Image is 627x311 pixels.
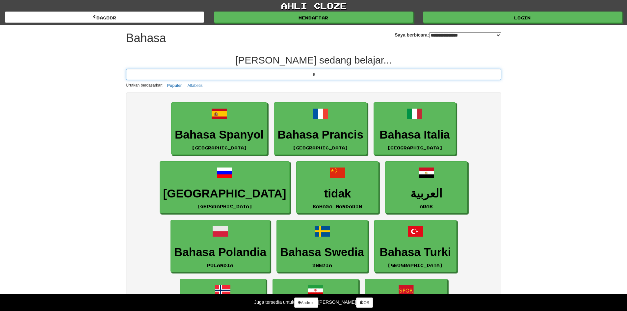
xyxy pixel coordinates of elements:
[395,32,429,38] font: Saya berbicara:
[387,263,443,268] font: [GEOGRAPHIC_DATA]
[293,145,348,150] font: [GEOGRAPHIC_DATA]
[296,161,379,214] a: tidakBahasa Mandarin
[5,12,204,23] a: dasbor
[313,204,362,209] font: Bahasa Mandarin
[160,161,290,214] a: [GEOGRAPHIC_DATA][GEOGRAPHIC_DATA]
[318,299,356,305] font: [PERSON_NAME]
[387,145,443,150] font: [GEOGRAPHIC_DATA]
[277,128,363,141] font: Bahasa Prancis
[301,300,314,305] font: Android
[175,128,264,141] font: Bahasa Spanyol
[96,15,116,20] font: dasbor
[174,246,266,258] font: Bahasa Polandia
[299,15,328,20] font: Mendaftar
[126,31,166,45] font: Bahasa
[276,220,368,272] a: Bahasa SwediaSwedia
[363,300,369,305] font: iOS
[374,220,457,272] a: Bahasa Turki[GEOGRAPHIC_DATA]
[379,128,450,141] font: Bahasa Italia
[214,12,413,23] a: Mendaftar
[429,32,501,38] select: Saya berbicara:
[385,161,467,214] a: العربيةArab
[197,204,252,209] font: [GEOGRAPHIC_DATA]
[410,187,442,200] font: العربية
[170,220,270,272] a: Bahasa PolandiaPolandia
[280,246,364,258] font: Bahasa Swedia
[235,55,392,65] font: [PERSON_NAME] sedang belajar...
[324,187,351,200] font: tidak
[514,15,531,20] font: Login
[274,102,367,155] a: Bahasa Prancis[GEOGRAPHIC_DATA]
[294,298,318,308] a: Android
[374,102,456,155] a: Bahasa Italia[GEOGRAPHIC_DATA]
[254,299,294,305] font: Juga tersedia untuk
[420,204,433,209] font: Arab
[188,83,203,88] font: Alfabetis
[165,82,184,89] button: Populer
[167,83,182,88] font: Populer
[356,298,373,308] a: iOS
[312,263,332,268] font: Swedia
[207,263,233,268] font: Polandia
[281,1,347,11] font: ahli cloze
[171,102,267,155] a: Bahasa Spanyol[GEOGRAPHIC_DATA]
[163,187,286,200] font: [GEOGRAPHIC_DATA]
[186,82,205,89] button: Alfabetis
[126,83,164,88] font: Urutkan berdasarkan:
[379,246,451,258] font: Bahasa Turki
[423,12,622,23] a: Login
[192,145,247,150] font: [GEOGRAPHIC_DATA]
